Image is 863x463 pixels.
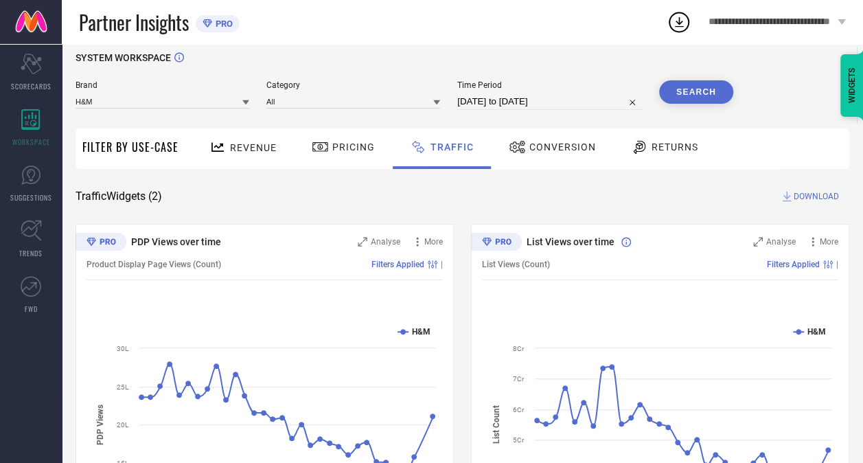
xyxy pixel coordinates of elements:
[513,345,525,352] text: 8Cr
[807,327,826,337] text: H&M
[529,142,596,153] span: Conversion
[131,236,221,247] span: PDP Views over time
[95,404,105,444] tspan: PDP Views
[471,233,522,253] div: Premium
[87,260,221,269] span: Product Display Page Views (Count)
[79,8,189,36] span: Partner Insights
[767,260,820,269] span: Filters Applied
[11,81,51,91] span: SCORECARDS
[457,93,642,110] input: Select time period
[794,190,839,203] span: DOWNLOAD
[513,406,525,414] text: 6Cr
[82,139,179,155] span: Filter By Use-Case
[513,436,525,444] text: 5Cr
[117,345,129,352] text: 30L
[117,421,129,429] text: 20L
[753,237,763,247] svg: Zoom
[117,383,129,391] text: 25L
[76,52,171,63] span: SYSTEM WORKSPACE
[230,142,277,153] span: Revenue
[76,80,249,90] span: Brand
[371,237,400,247] span: Analyse
[212,19,233,29] span: PRO
[358,237,367,247] svg: Zoom
[19,248,43,258] span: TRENDS
[513,375,525,383] text: 7Cr
[482,260,550,269] span: List Views (Count)
[412,327,430,337] text: H&M
[25,304,38,314] span: FWD
[492,405,501,444] tspan: List Count
[441,260,443,269] span: |
[266,80,440,90] span: Category
[659,80,733,104] button: Search
[836,260,838,269] span: |
[820,237,838,247] span: More
[766,237,796,247] span: Analyse
[76,190,162,203] span: Traffic Widgets ( 2 )
[667,10,691,34] div: Open download list
[332,142,375,153] span: Pricing
[430,142,474,153] span: Traffic
[371,260,424,269] span: Filters Applied
[527,236,614,247] span: List Views over time
[12,137,50,147] span: WORKSPACE
[457,80,642,90] span: Time Period
[652,142,698,153] span: Returns
[10,192,52,203] span: SUGGESTIONS
[424,237,443,247] span: More
[76,233,126,253] div: Premium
